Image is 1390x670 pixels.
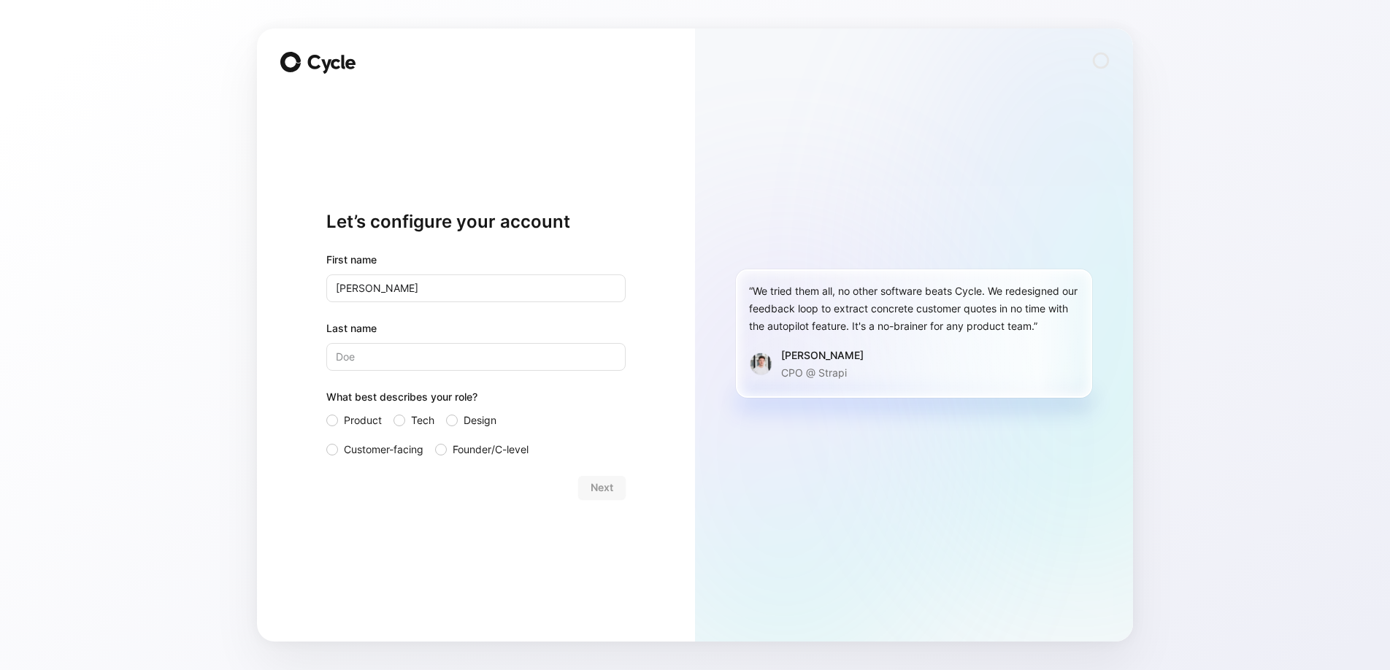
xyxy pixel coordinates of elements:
[464,412,496,429] span: Design
[411,412,434,429] span: Tech
[749,282,1079,335] div: “We tried them all, no other software beats Cycle. We redesigned our feedback loop to extract con...
[326,320,626,337] label: Last name
[326,251,626,269] div: First name
[326,274,626,302] input: John
[326,210,626,234] h1: Let’s configure your account
[781,347,864,364] div: [PERSON_NAME]
[781,364,864,382] p: CPO @ Strapi
[326,343,626,371] input: Doe
[344,412,382,429] span: Product
[326,388,626,412] div: What best describes your role?
[453,441,529,458] span: Founder/C-level
[344,441,423,458] span: Customer-facing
